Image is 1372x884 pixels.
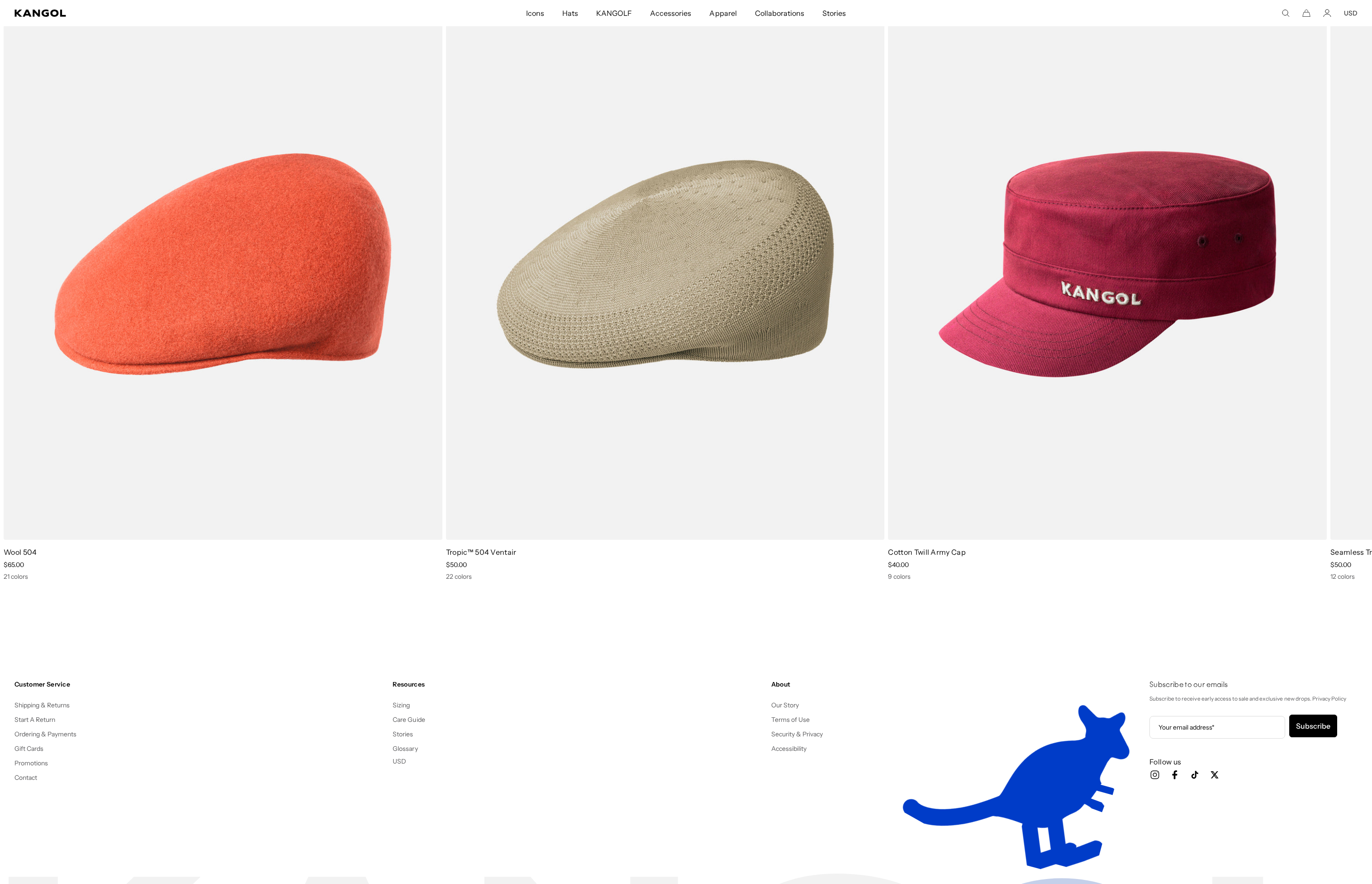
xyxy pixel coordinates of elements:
[393,701,410,709] a: Sizing
[14,10,349,17] a: Kangol
[393,716,425,724] a: Care Guide
[888,572,1327,581] div: 9 colors
[1302,9,1310,17] button: Cart
[393,757,406,765] button: USD
[771,701,799,709] a: Our Story
[14,701,70,709] a: Shipping & Returns
[446,572,885,581] div: 22 colors
[4,561,24,569] span: $65.00
[446,548,517,557] a: Tropic™ 504 Ventair
[14,716,55,724] a: Start A Return
[1344,9,1358,17] button: USD
[888,548,966,557] a: Cotton Twill Army Cap
[14,773,37,782] a: Contact
[771,745,807,753] a: Accessibility
[1149,694,1358,704] p: Subscribe to receive early access to sale and exclusive new drops. Privacy Policy
[393,680,764,688] h4: Resources
[1330,561,1351,569] span: $50.00
[393,745,418,753] a: Glossary
[1323,9,1331,17] a: Account
[1149,757,1358,767] h3: Follow us
[888,561,909,569] span: $40.00
[4,572,442,581] div: 21 colors
[771,730,823,738] a: Security & Privacy
[14,730,77,738] a: Ordering & Payments
[14,680,385,688] h4: Customer Service
[1289,715,1337,737] button: Subscribe
[1282,9,1290,17] summary: Search here
[14,745,43,753] a: Gift Cards
[1149,680,1358,690] h4: Subscribe to our emails
[14,759,48,767] a: Promotions
[4,548,37,557] a: Wool 504
[771,680,1142,688] h4: About
[771,716,810,724] a: Terms of Use
[393,730,413,738] a: Stories
[446,561,467,569] span: $50.00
